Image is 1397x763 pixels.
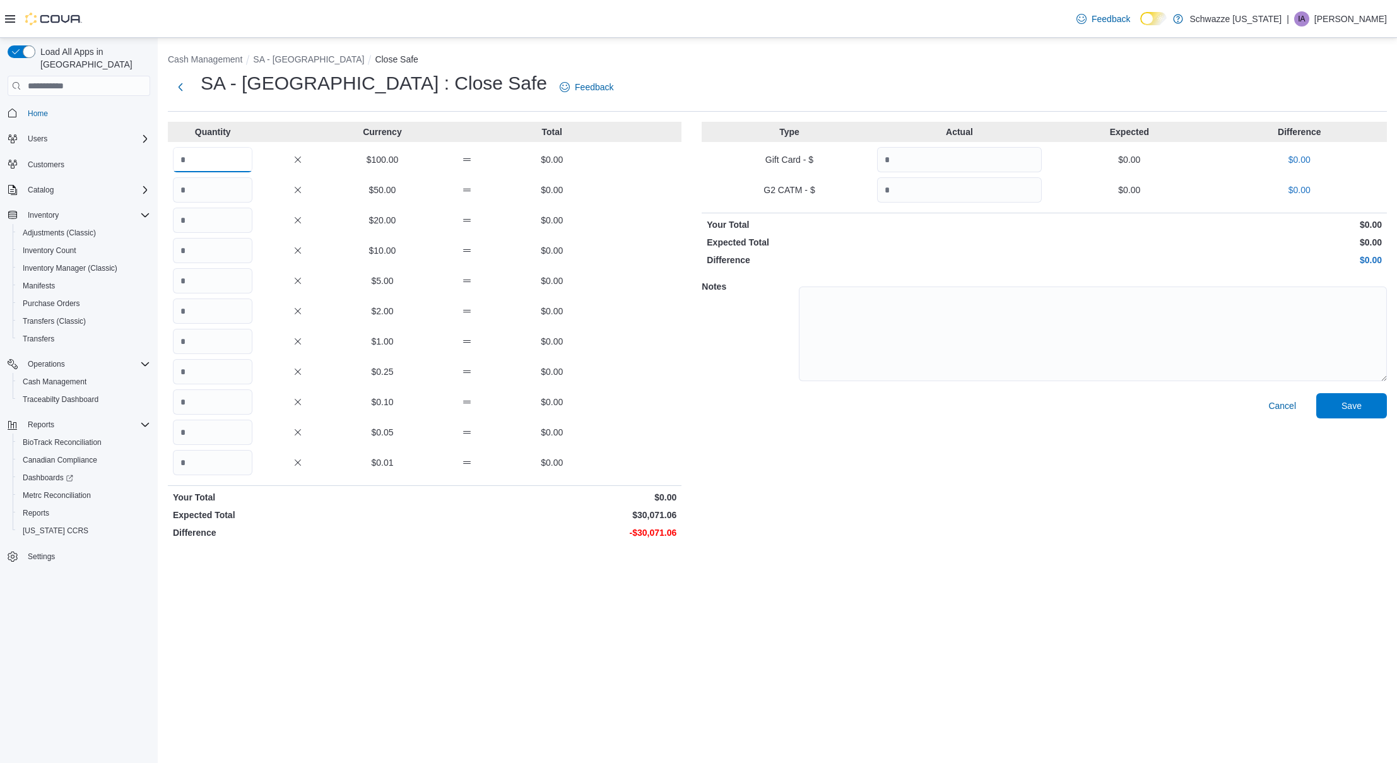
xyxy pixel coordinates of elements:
[18,225,101,240] a: Adjustments (Classic)
[707,218,1042,231] p: Your Total
[1047,153,1211,166] p: $0.00
[168,54,242,64] button: Cash Management
[3,355,155,373] button: Operations
[18,261,150,276] span: Inventory Manager (Classic)
[13,259,155,277] button: Inventory Manager (Classic)
[253,54,364,64] button: SA - [GEOGRAPHIC_DATA]
[343,153,422,166] p: $100.00
[1217,153,1382,166] p: $0.00
[877,177,1042,203] input: Quantity
[3,104,155,122] button: Home
[23,208,64,223] button: Inventory
[1071,6,1135,32] a: Feedback
[427,526,676,539] p: -$30,071.06
[1316,393,1387,418] button: Save
[173,147,252,172] input: Quantity
[13,277,155,295] button: Manifests
[18,243,150,258] span: Inventory Count
[18,470,150,485] span: Dashboards
[173,126,252,138] p: Quantity
[707,184,871,196] p: G2 CATM - $
[13,242,155,259] button: Inventory Count
[427,491,676,504] p: $0.00
[18,296,150,311] span: Purchase Orders
[1189,11,1282,27] p: Schwazze [US_STATE]
[18,296,85,311] a: Purchase Orders
[23,357,150,372] span: Operations
[23,106,53,121] a: Home
[343,244,422,257] p: $10.00
[23,157,69,172] a: Customers
[1140,25,1141,26] span: Dark Mode
[23,281,55,291] span: Manifests
[18,392,150,407] span: Traceabilty Dashboard
[28,359,65,369] span: Operations
[173,268,252,293] input: Quantity
[23,263,117,273] span: Inventory Manager (Classic)
[23,357,70,372] button: Operations
[512,335,592,348] p: $0.00
[173,177,252,203] input: Quantity
[23,417,150,432] span: Reports
[18,392,103,407] a: Traceabilty Dashboard
[575,81,613,93] span: Feedback
[512,426,592,439] p: $0.00
[18,488,150,503] span: Metrc Reconciliation
[1287,11,1289,27] p: |
[13,224,155,242] button: Adjustments (Classic)
[18,314,91,329] a: Transfers (Classic)
[18,243,81,258] a: Inventory Count
[1092,13,1130,25] span: Feedback
[18,488,96,503] a: Metrc Reconciliation
[707,153,871,166] p: Gift Card - $
[18,225,150,240] span: Adjustments (Classic)
[512,244,592,257] p: $0.00
[13,469,155,487] a: Dashboards
[18,261,122,276] a: Inventory Manager (Classic)
[23,157,150,172] span: Customers
[23,182,150,198] span: Catalog
[35,45,150,71] span: Load All Apps in [GEOGRAPHIC_DATA]
[28,160,64,170] span: Customers
[173,208,252,233] input: Quantity
[173,329,252,354] input: Quantity
[1294,11,1309,27] div: Isaac Atencio
[201,71,547,96] h1: SA - [GEOGRAPHIC_DATA] : Close Safe
[707,126,871,138] p: Type
[343,126,422,138] p: Currency
[23,182,59,198] button: Catalog
[343,396,422,408] p: $0.10
[18,278,60,293] a: Manifests
[18,314,150,329] span: Transfers (Classic)
[18,523,150,538] span: Washington CCRS
[13,373,155,391] button: Cash Management
[343,275,422,287] p: $5.00
[173,359,252,384] input: Quantity
[702,274,796,299] h5: Notes
[1047,218,1382,231] p: $0.00
[13,295,155,312] button: Purchase Orders
[173,299,252,324] input: Quantity
[28,210,59,220] span: Inventory
[23,131,150,146] span: Users
[343,456,422,469] p: $0.01
[707,236,1042,249] p: Expected Total
[13,312,155,330] button: Transfers (Classic)
[23,245,76,256] span: Inventory Count
[173,450,252,475] input: Quantity
[13,391,155,408] button: Traceabilty Dashboard
[13,487,155,504] button: Metrc Reconciliation
[18,523,93,538] a: [US_STATE] CCRS
[23,508,49,518] span: Reports
[1140,12,1167,25] input: Dark Mode
[1268,399,1296,412] span: Cancel
[23,228,96,238] span: Adjustments (Classic)
[3,547,155,565] button: Settings
[1047,126,1211,138] p: Expected
[8,98,150,598] nav: Complex example
[1341,399,1362,412] span: Save
[3,206,155,224] button: Inventory
[28,134,47,144] span: Users
[343,426,422,439] p: $0.05
[3,155,155,174] button: Customers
